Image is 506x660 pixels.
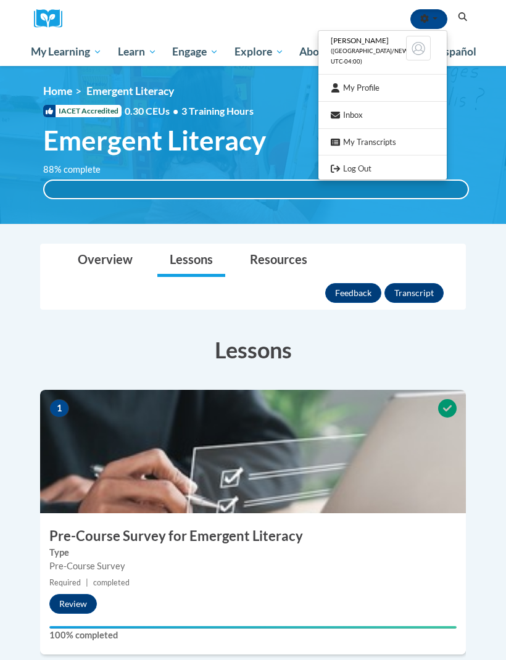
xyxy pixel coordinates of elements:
[331,36,389,45] span: [PERSON_NAME]
[318,107,447,123] a: Inbox
[331,47,427,65] span: ([GEOGRAPHIC_DATA]/New_York UTC-04:00)
[318,134,447,150] a: My Transcripts
[318,161,447,176] a: Logout
[318,80,447,96] a: My Profile
[406,36,431,60] img: Learner Profile Avatar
